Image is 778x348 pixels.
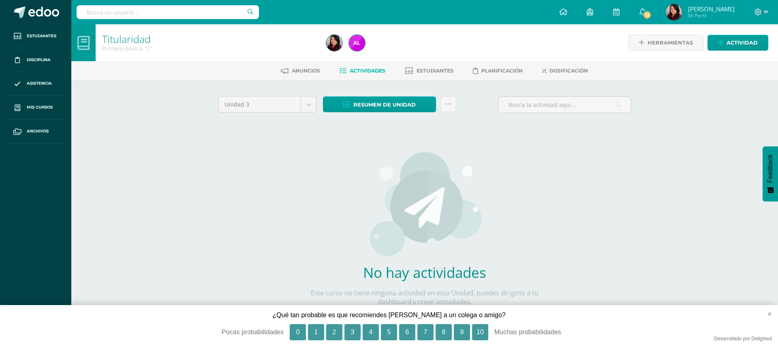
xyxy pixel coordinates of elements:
[417,68,453,74] span: Estudiantes
[363,324,379,340] button: 4
[399,324,415,340] button: 6
[77,5,259,19] input: Busca un usuario...
[727,35,758,50] span: Actividad
[102,32,151,46] a: Titularidad
[542,64,588,77] a: Dosificación
[628,35,703,51] a: Herramientas
[648,35,693,50] span: Herramientas
[381,324,397,340] button: 5
[6,48,65,72] a: Disciplina
[767,154,774,183] span: Feedback
[27,80,52,87] span: Asistencia
[308,324,324,340] button: 1
[27,33,56,39] span: Estudiantes
[643,11,652,19] span: 13
[6,72,65,96] a: Asistencia
[281,64,320,77] a: Anuncios
[6,24,65,48] a: Estudiantes
[666,4,682,20] img: 2b2d077cd3225eb4770a88151ad57b39.png
[481,68,523,74] span: Planificación
[305,288,544,306] p: Este curso no tiene ninguna actividad en esta Unidad, puedes dirigirte a tu dashboard y crear act...
[688,5,735,13] span: [PERSON_NAME]
[218,97,316,112] a: Unidad 3
[292,68,320,74] span: Anuncios
[368,151,482,256] img: activities.png
[27,57,51,63] span: Disciplina
[102,45,316,52] div: Primero Básico 'C'
[405,64,453,77] a: Estudiantes
[290,324,306,340] button: 0, Pocas probabilidades
[182,324,284,340] div: Pocas probabilidades
[549,68,588,74] span: Dosificación
[102,33,316,45] h1: Titularidad
[754,305,778,323] button: close survey
[224,97,295,112] span: Unidad 3
[763,146,778,201] button: Feedback - Mostrar encuesta
[344,324,361,340] button: 3
[6,96,65,120] a: Mis cursos
[472,324,488,340] button: 10, Muchas probabilidades
[417,324,434,340] button: 7
[473,64,523,77] a: Planificación
[340,64,385,77] a: Actividades
[494,324,596,340] div: Muchas probabilidades
[326,324,342,340] button: 2
[6,120,65,143] a: Archivos
[688,12,735,19] span: Mi Perfil
[350,68,385,74] span: Actividades
[326,35,342,51] img: 2b2d077cd3225eb4770a88151ad57b39.png
[454,324,470,340] button: 9
[707,35,768,51] a: Actividad
[323,96,436,112] a: Resumen de unidad
[305,263,544,282] h2: No hay actividades
[27,128,49,135] span: Archivos
[349,35,365,51] img: 911ff7f6a042b5aa398555e087fa27a6.png
[498,97,631,113] input: Busca la actividad aquí...
[353,97,416,112] span: Resumen de unidad
[436,324,452,340] button: 8
[27,104,53,111] span: Mis cursos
